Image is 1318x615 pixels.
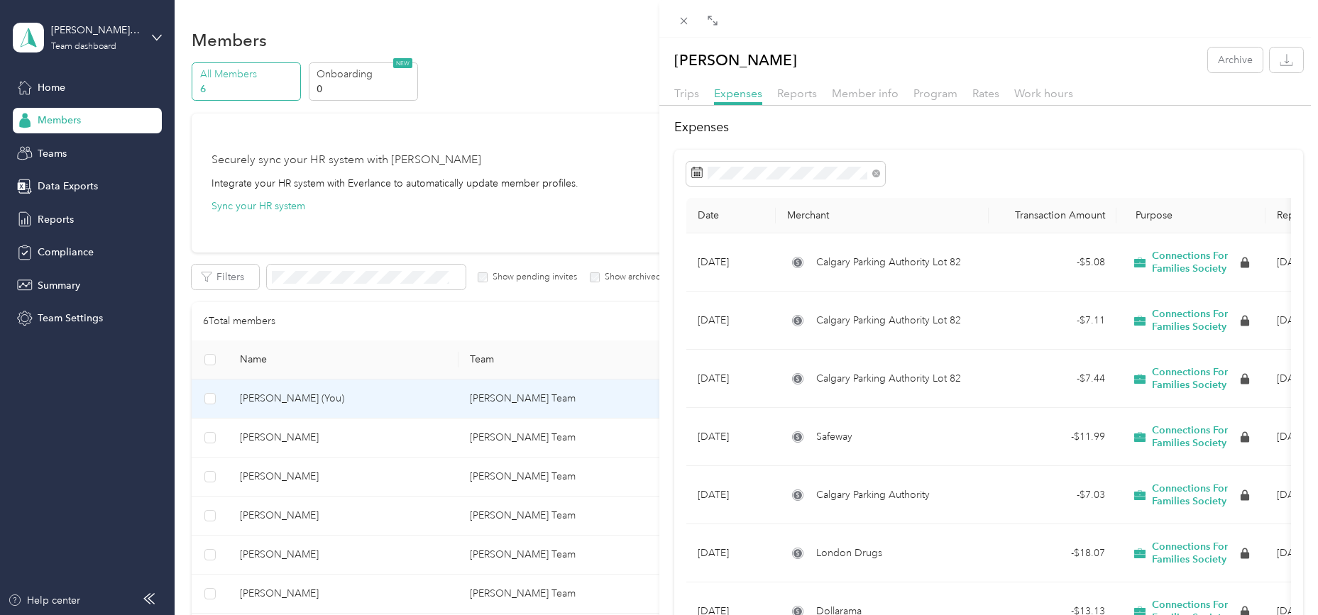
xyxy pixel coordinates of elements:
[816,371,961,387] span: Calgary Parking Authority Lot 82
[686,292,776,350] td: [DATE]
[686,198,776,233] th: Date
[674,118,1304,137] h2: Expenses
[1152,482,1238,507] span: Connections For Families Society
[1152,250,1238,275] span: Connections For Families Society
[1239,536,1318,615] iframe: Everlance-gr Chat Button Frame
[989,198,1116,233] th: Transaction Amount
[1152,541,1238,565] span: Connections For Families Society
[832,87,899,100] span: Member info
[1152,424,1238,449] span: Connections For Families Society
[1128,209,1173,221] span: Purpose
[1014,87,1073,100] span: Work hours
[686,233,776,292] td: [DATE]
[816,487,930,503] span: Calgary Parking Authority
[816,429,852,445] span: Safeway
[686,408,776,466] td: [DATE]
[816,545,882,561] span: London Drugs
[686,524,776,582] td: [DATE]
[1000,313,1105,328] div: - $7.11
[1152,308,1238,333] span: Connections For Families Society
[777,87,817,100] span: Reports
[972,87,999,100] span: Rates
[714,87,762,100] span: Expenses
[1000,545,1105,561] div: - $18.07
[816,313,961,328] span: Calgary Parking Authority Lot 82
[674,48,797,72] p: [PERSON_NAME]
[1208,48,1263,72] button: Archive
[674,87,699,100] span: Trips
[776,198,989,233] th: Merchant
[1000,371,1105,387] div: - $7.44
[1152,366,1238,391] span: Connections For Families Society
[1000,487,1105,503] div: - $7.03
[816,255,961,270] span: Calgary Parking Authority Lot 82
[913,87,957,100] span: Program
[1000,255,1105,270] div: - $5.08
[686,350,776,408] td: [DATE]
[686,466,776,524] td: [DATE]
[1000,429,1105,445] div: - $11.99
